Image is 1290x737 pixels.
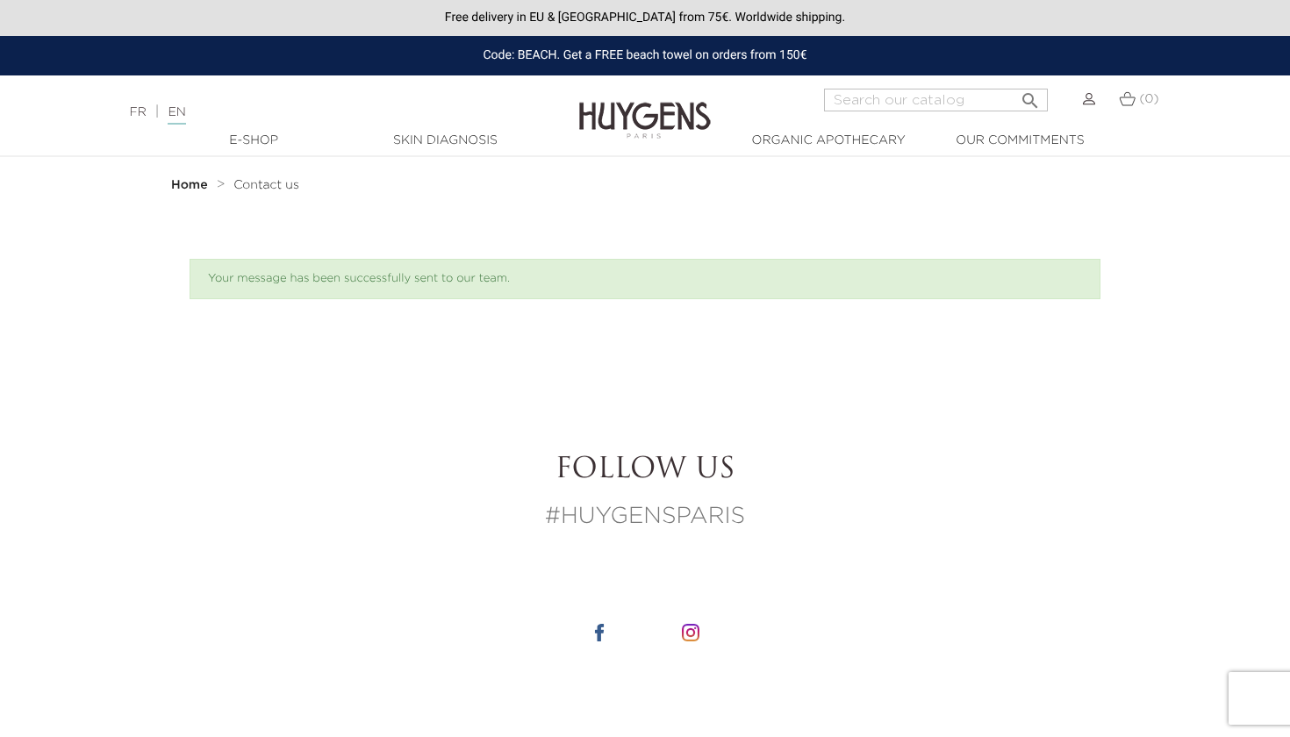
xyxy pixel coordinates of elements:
a: Our commitments [932,132,1107,150]
button:  [1014,83,1046,107]
div: | [120,102,524,123]
h2: Follow us [158,454,1132,487]
img: Huygens [579,74,711,141]
a: Home [171,178,211,192]
li: Your message has been successfully sent to our team. [208,270,1082,288]
input: Search [824,89,1048,111]
span: Contact us [233,179,299,191]
a: EN [168,106,185,125]
a: E-Shop [166,132,341,150]
i:  [1020,85,1041,106]
img: icone instagram [682,624,699,641]
img: icone facebook [591,624,608,641]
a: FR [129,106,146,118]
a: Organic Apothecary [741,132,916,150]
span: (0) [1139,93,1158,105]
a: Contact us [233,178,299,192]
a: Skin Diagnosis [357,132,533,150]
strong: Home [171,179,208,191]
p: #HUYGENSPARIS [158,500,1132,534]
